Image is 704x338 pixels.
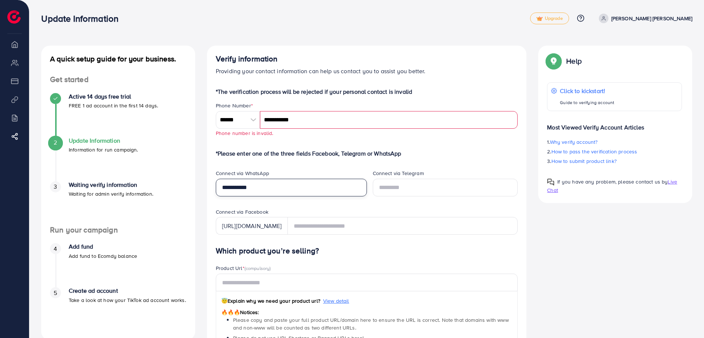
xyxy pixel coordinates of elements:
[54,289,57,297] span: 5
[244,265,271,271] span: (compulsory)
[560,86,614,95] p: Click to kickstart!
[41,225,195,235] h4: Run your campaign
[69,181,153,188] h4: Waiting verify information
[69,243,137,250] h4: Add fund
[673,305,698,332] iframe: Chat
[221,309,259,316] span: Notices:
[547,178,554,186] img: Popup guide
[550,138,598,146] span: Why verify account?
[233,316,509,331] span: Please copy and paste your full product URL/domain here to ensure the URL is correct. Note that d...
[7,10,21,24] img: logo
[41,75,195,84] h4: Get started
[69,137,138,144] h4: Update Information
[221,309,240,316] span: 🔥🔥🔥
[216,217,288,235] div: [URL][DOMAIN_NAME]
[69,252,137,260] p: Add fund to Ecomdy balance
[547,54,560,68] img: Popup guide
[69,93,158,100] h4: Active 14 days free trial
[536,16,563,21] span: Upgrade
[611,14,692,23] p: [PERSON_NAME] [PERSON_NAME]
[551,157,617,165] span: How to submit product link?
[41,181,195,225] li: Waiting verify information
[54,138,57,147] span: 2
[41,54,195,63] h4: A quick setup guide for your business.
[547,147,682,156] p: 2.
[596,14,692,23] a: [PERSON_NAME] [PERSON_NAME]
[216,170,269,177] label: Connect via WhatsApp
[560,98,614,107] p: Guide to verifying account
[551,148,637,155] span: How to pass the verification process
[557,178,668,185] span: If you have any problem, please contact us by
[547,157,682,166] p: 3.
[216,102,253,109] label: Phone Number
[216,264,271,272] label: Product Url
[69,145,138,154] p: Information for run campaign.
[54,245,57,253] span: 4
[216,208,268,216] label: Connect via Facebook
[536,16,543,21] img: tick
[54,182,57,191] span: 3
[41,13,124,24] h3: Update Information
[41,243,195,287] li: Add fund
[221,297,320,305] span: Explain why we need your product url?
[547,117,682,132] p: Most Viewed Verify Account Articles
[41,287,195,331] li: Create ad account
[216,149,518,158] p: *Please enter one of the three fields Facebook, Telegram or WhatsApp
[69,101,158,110] p: FREE 1 ad account in the first 14 days.
[41,93,195,137] li: Active 14 days free trial
[566,57,582,65] p: Help
[221,297,228,305] span: 😇
[547,138,682,146] p: 1.
[373,170,424,177] label: Connect via Telegram
[216,246,518,256] h4: Which product you’re selling?
[323,297,349,305] span: View detail
[216,54,518,64] h4: Verify information
[530,13,569,24] a: tickUpgrade
[69,296,186,305] p: Take a look at how your TikTok ad account works.
[69,189,153,198] p: Waiting for admin verify information.
[41,137,195,181] li: Update Information
[216,67,518,75] p: Providing your contact information can help us contact you to assist you better.
[216,129,274,136] small: Phone number is invalid.
[69,287,186,294] h4: Create ad account
[216,87,518,96] p: *The verification process will be rejected if your personal contact is invalid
